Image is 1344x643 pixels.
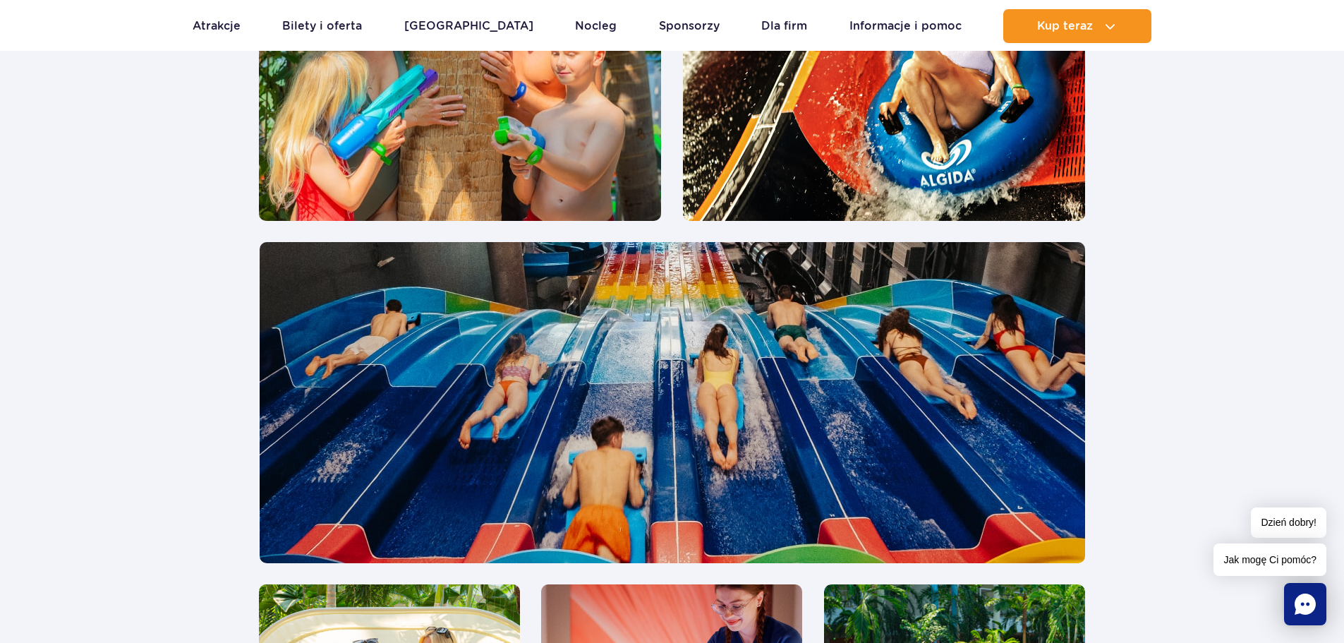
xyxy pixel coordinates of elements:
img: Zabawa w Suntago [260,242,1085,563]
a: Atrakcje [193,9,241,43]
span: Dzień dobry! [1251,507,1326,538]
div: Chat [1284,583,1326,625]
button: Kup teraz [1003,9,1151,43]
span: Jak mogę Ci pomóc? [1213,543,1326,576]
a: Dla firm [761,9,807,43]
a: Nocleg [575,9,617,43]
a: Informacje i pomoc [849,9,962,43]
a: [GEOGRAPHIC_DATA] [404,9,533,43]
span: Kup teraz [1037,20,1093,32]
a: Bilety i oferta [282,9,362,43]
a: Sponsorzy [659,9,720,43]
